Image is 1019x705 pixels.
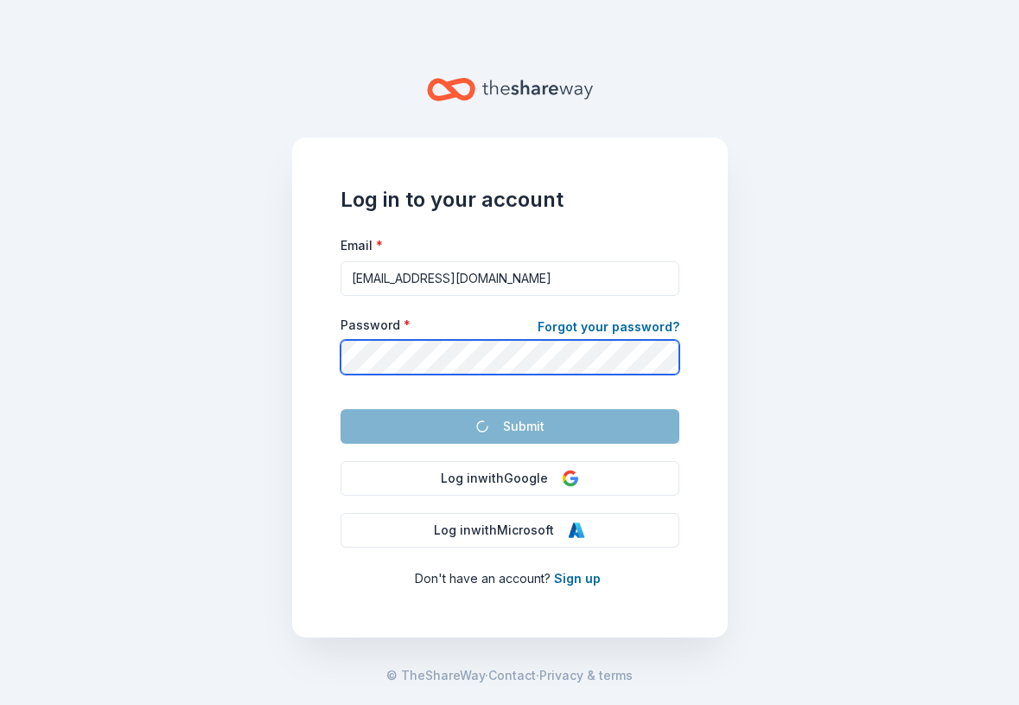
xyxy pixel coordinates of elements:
a: Contact [488,665,536,686]
a: Home [427,69,593,110]
a: Privacy & terms [539,665,633,686]
span: Don ' t have an account? [415,571,551,586]
label: Email [341,237,383,254]
span: · · [386,665,633,686]
a: Sign up [554,571,601,586]
img: Microsoft Logo [568,522,585,539]
a: Forgot your password? [538,317,679,341]
button: Log inwithGoogle [341,461,679,496]
span: © TheShareWay [386,668,485,683]
button: Log inwithMicrosoft [341,513,679,548]
img: Google Logo [562,470,579,487]
label: Password [341,317,411,334]
h1: Log in to your account [341,186,679,214]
